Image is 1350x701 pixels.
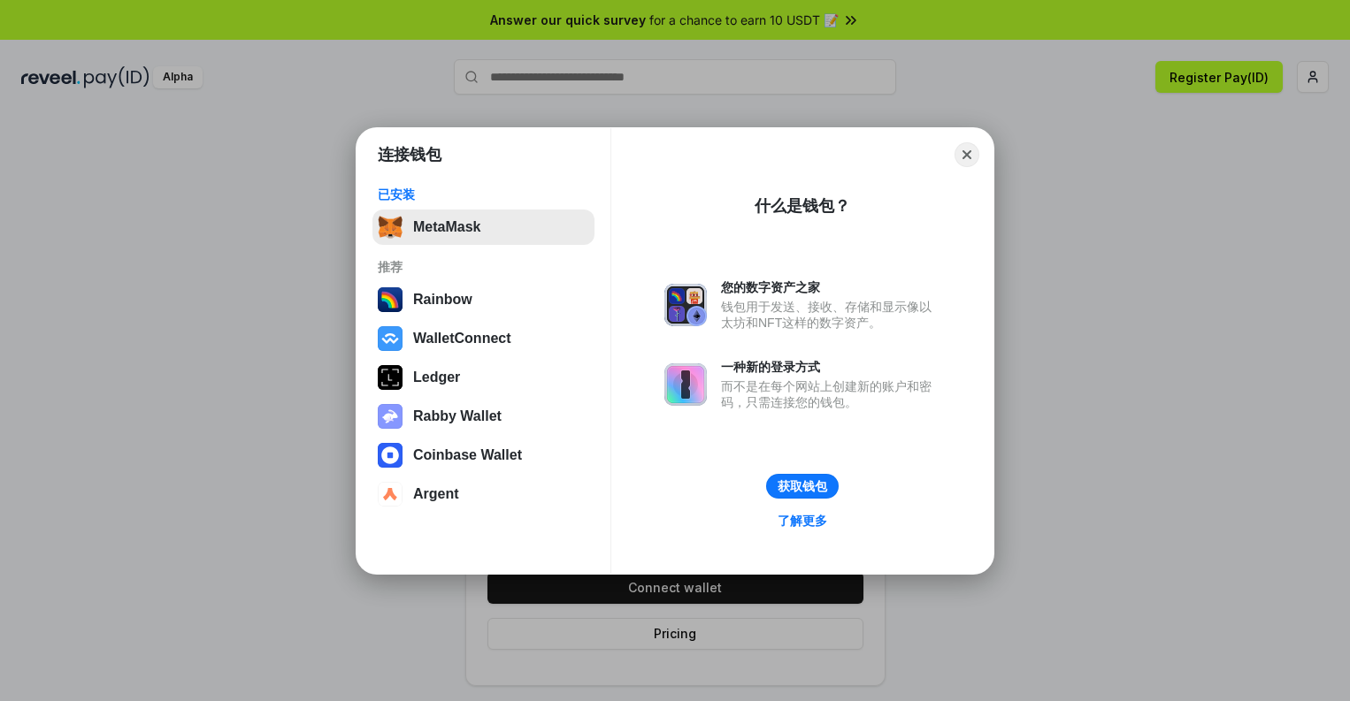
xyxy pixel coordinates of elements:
div: 获取钱包 [778,478,827,494]
button: Coinbase Wallet [372,438,594,473]
div: Coinbase Wallet [413,447,522,463]
button: Argent [372,476,594,512]
img: svg+xml,%3Csvg%20width%3D%2228%22%20height%3D%2228%22%20viewBox%3D%220%200%2028%2028%22%20fill%3D... [378,443,403,468]
div: Rainbow [413,292,472,308]
div: Argent [413,486,459,502]
div: 了解更多 [778,513,827,529]
div: 什么是钱包？ [755,195,850,217]
button: 获取钱包 [766,474,839,499]
img: svg+xml,%3Csvg%20width%3D%2228%22%20height%3D%2228%22%20viewBox%3D%220%200%2028%2028%22%20fill%3D... [378,326,403,351]
img: svg+xml,%3Csvg%20xmlns%3D%22http%3A%2F%2Fwww.w3.org%2F2000%2Fsvg%22%20fill%3D%22none%22%20viewBox... [378,404,403,429]
img: svg+xml,%3Csvg%20width%3D%2228%22%20height%3D%2228%22%20viewBox%3D%220%200%2028%2028%22%20fill%3D... [378,482,403,507]
img: svg+xml,%3Csvg%20width%3D%22120%22%20height%3D%22120%22%20viewBox%3D%220%200%20120%20120%22%20fil... [378,287,403,312]
img: svg+xml,%3Csvg%20xmlns%3D%22http%3A%2F%2Fwww.w3.org%2F2000%2Fsvg%22%20fill%3D%22none%22%20viewBox... [664,284,707,326]
div: 已安装 [378,187,589,202]
div: WalletConnect [413,331,511,347]
div: 您的数字资产之家 [721,279,940,295]
button: Ledger [372,360,594,395]
button: Rainbow [372,282,594,317]
div: 推荐 [378,259,589,275]
a: 了解更多 [767,509,838,532]
img: svg+xml,%3Csvg%20fill%3D%22none%22%20height%3D%2233%22%20viewBox%3D%220%200%2035%2033%22%20width%... [378,215,403,240]
h1: 连接钱包 [378,144,441,165]
div: Rabby Wallet [413,408,502,424]
button: WalletConnect [372,321,594,356]
div: 而不是在每个网站上创建新的账户和密码，只需连接您的钱包。 [721,378,940,410]
div: Ledger [413,370,460,385]
button: MetaMask [372,210,594,245]
div: 钱包用于发送、接收、存储和显示像以太坊和NFT这样的数字资产。 [721,299,940,331]
img: svg+xml,%3Csvg%20xmlns%3D%22http%3A%2F%2Fwww.w3.org%2F2000%2Fsvg%22%20width%3D%2228%22%20height%3... [378,365,403,390]
div: MetaMask [413,219,480,235]
img: svg+xml,%3Csvg%20xmlns%3D%22http%3A%2F%2Fwww.w3.org%2F2000%2Fsvg%22%20fill%3D%22none%22%20viewBox... [664,363,707,406]
div: 一种新的登录方式 [721,359,940,375]
button: Rabby Wallet [372,399,594,434]
button: Close [955,142,979,167]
